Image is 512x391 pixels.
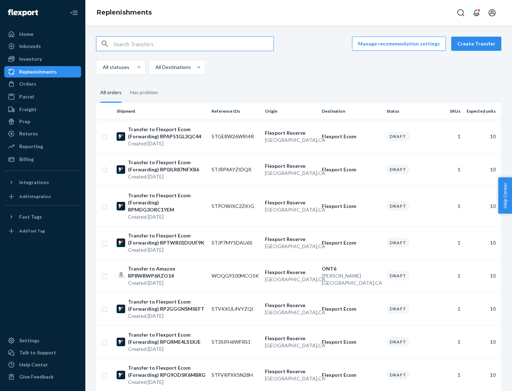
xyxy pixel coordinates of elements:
[451,37,501,51] button: Create Transfer
[209,186,262,226] td: STPOWJXC2ZKIG
[19,106,37,113] div: Freight
[209,153,262,186] td: STJRP4AYZIDQX
[265,162,316,170] p: Flexport Reserve
[437,292,463,325] td: 1
[265,170,316,177] p: [GEOGRAPHIC_DATA] , CA
[265,136,316,144] p: [GEOGRAPHIC_DATA] , CA
[209,259,262,292] td: WOQG9100MCO5K
[384,103,437,120] th: Status
[4,128,81,139] a: Returns
[4,347,81,358] a: Talk to Support
[209,325,262,358] td: ST3SIFH6WFRS1
[19,213,42,220] div: Fast Tags
[4,104,81,115] a: Freight
[437,226,463,259] td: 1
[437,103,463,120] th: SKUs
[103,64,129,71] div: All statuses
[4,335,81,346] a: Settings
[19,143,43,150] div: Reporting
[4,116,81,127] a: Prep
[4,177,81,188] button: Integrations
[113,37,273,51] input: Search Transfers
[463,103,501,120] th: Expected units
[322,272,381,286] p: [PERSON_NAME][GEOGRAPHIC_DATA] , CA
[128,246,206,253] p: Created [DATE]
[485,6,499,20] button: Open account menu
[265,129,316,136] p: Flexport Reserve
[130,83,158,102] div: Has problem
[4,141,81,152] a: Reporting
[4,78,81,90] a: Orders
[128,126,206,140] p: Transfer to Flexport Ecom (Forwarding) RPAP51GL3QC44
[128,298,206,312] p: Transfer to Flexport Ecom (Forwarding) RP2GGGNSMSEFT
[128,213,206,220] p: Created [DATE]
[265,276,316,283] p: [GEOGRAPHIC_DATA] , CA
[19,31,33,38] div: Home
[100,83,122,103] div: All orders
[352,37,446,51] button: Manage recommendation settings
[463,292,501,325] td: 10
[437,186,463,226] td: 1
[265,342,316,349] p: [GEOGRAPHIC_DATA] , CA
[8,9,38,16] img: Flexport logo
[19,228,45,234] div: Add Fast Tag
[91,2,158,23] ol: breadcrumbs
[386,165,410,174] div: Draft
[128,379,206,386] p: Created [DATE]
[463,325,501,358] td: 10
[19,193,51,199] div: Add Integration
[437,120,463,153] td: 1
[4,371,81,382] button: Give Feedback
[386,337,410,347] div: Draft
[19,55,42,63] div: Inventory
[322,305,381,312] p: Flexport Ecom
[386,201,410,211] div: Draft
[265,206,316,213] p: [GEOGRAPHIC_DATA] , CA
[322,239,381,246] p: Flexport Ecom
[265,199,316,206] p: Flexport Reserve
[128,265,206,279] p: Transfer to Amazon RP8WBWP6KZO14
[128,192,206,213] p: Transfer to Flexport Ecom (Forwarding) RPMDG3ORC1YEM
[498,177,512,214] span: Help Center
[469,6,484,20] button: Open notifications
[128,140,206,147] p: Created [DATE]
[4,53,81,65] a: Inventory
[128,364,206,379] p: Transfer to Flexport Ecom (Forwarding) RPG9ODSK6MBRG
[386,132,410,141] div: Draft
[265,309,316,316] p: [GEOGRAPHIC_DATA] , CA
[463,186,501,226] td: 10
[209,103,262,120] th: Reference IDs
[19,80,36,87] div: Orders
[128,159,206,173] p: Transfer to Flexport Ecom (Forwarding) RP0JLR87NFXB6
[386,370,410,380] div: Draft
[128,331,206,346] p: Transfer to Flexport Ecom (Forwarding) RPGRME4LS1XJE
[262,103,319,120] th: Origin
[209,292,262,325] td: STVKKUL4VYZQI
[19,179,49,186] div: Integrations
[265,375,316,382] p: [GEOGRAPHIC_DATA] , CA
[155,64,191,71] div: All Destinations
[454,6,468,20] button: Open Search Box
[209,120,262,153] td: STGE8W26WRI4R
[114,103,209,120] th: Shipment
[128,279,206,286] p: Created [DATE]
[19,361,48,368] div: Help Center
[4,211,81,223] button: Fast Tags
[4,28,81,40] a: Home
[437,153,463,186] td: 1
[319,103,384,120] th: Destination
[19,118,30,125] div: Prep
[209,226,262,259] td: STJP7MYSDAU6S
[463,226,501,259] td: 10
[386,304,410,314] div: Draft
[265,236,316,243] p: Flexport Reserve
[322,133,381,140] p: Flexport Ecom
[322,166,381,173] p: Flexport Ecom
[19,337,39,344] div: Settings
[19,93,34,100] div: Parcel
[4,154,81,165] a: Billing
[128,232,206,246] p: Transfer to Flexport Ecom (Forwarding) RPTWR01DUUF9K
[128,173,206,180] p: Created [DATE]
